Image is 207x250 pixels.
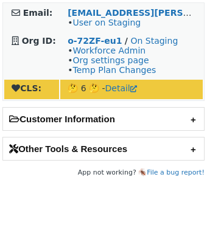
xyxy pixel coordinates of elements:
[3,137,204,160] h2: Other Tools & Resources
[22,36,56,46] strong: Org ID:
[72,18,141,27] a: User on Staging
[130,36,178,46] a: On Staging
[147,168,205,176] a: File a bug report!
[2,167,205,179] footer: App not working? 🪳
[68,46,156,75] span: • • •
[60,80,203,99] td: 🤔 6 🤔 -
[68,36,122,46] a: o-72ZF-eu1
[3,108,204,130] h2: Customer Information
[72,65,156,75] a: Temp Plan Changes
[72,46,146,55] a: Workforce Admin
[12,83,41,93] strong: CLS:
[72,55,149,65] a: Org settings page
[23,8,53,18] strong: Email:
[68,18,141,27] span: •
[105,83,137,93] a: Detail
[125,36,128,46] strong: /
